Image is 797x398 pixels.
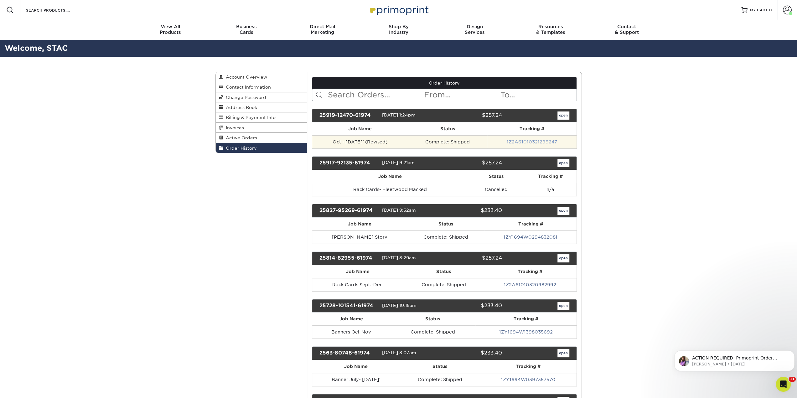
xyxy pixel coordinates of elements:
a: open [557,159,569,167]
td: Complete: Shipped [403,278,484,291]
a: open [557,254,569,262]
a: open [557,111,569,120]
span: Address Book [223,105,257,110]
td: [PERSON_NAME] Story [312,230,407,244]
div: Cards [208,24,284,35]
span: Billing & Payment Info [223,115,276,120]
th: Status [403,265,484,278]
a: DesignServices [437,20,513,40]
div: 25919-12470-61974 [315,111,382,120]
input: From... [423,89,500,101]
a: Order History [312,77,577,89]
span: Account Overview [223,75,267,80]
a: Shop ByIndustry [360,20,437,40]
a: BusinessCards [208,20,284,40]
div: $257.24 [440,254,507,262]
td: Rack Cards- Fleetwood Macked [312,183,468,196]
input: Search Orders... [327,89,423,101]
div: Services [437,24,513,35]
div: & Templates [513,24,589,35]
th: Status [390,313,475,325]
div: 25827-95269-61974 [315,207,382,215]
a: Order History [216,143,307,153]
span: Design [437,24,513,29]
a: open [557,349,569,357]
td: n/a [525,183,577,196]
input: SEARCH PRODUCTS..... [25,6,86,14]
span: [DATE] 1:24pm [382,112,415,117]
th: Tracking # [484,218,576,230]
span: Shop By [360,24,437,29]
a: 1ZY1694W1398035692 [499,329,553,334]
span: [DATE] 9:52am [382,208,416,213]
td: Cancelled [468,183,525,196]
span: Resources [513,24,589,29]
td: Complete: Shipped [400,373,480,386]
a: Contact& Support [589,20,665,40]
span: Active Orders [223,135,257,140]
th: Job Name [312,122,408,135]
a: Change Password [216,92,307,102]
a: 1Z2A61010320982992 [504,282,556,287]
th: Tracking # [487,122,576,135]
a: Account Overview [216,72,307,82]
div: 25814-82955-61974 [315,254,382,262]
a: Resources& Templates [513,20,589,40]
div: Industry [360,24,437,35]
span: [DATE] 10:15am [382,303,416,308]
div: $233.40 [440,349,507,357]
span: Change Password [223,95,266,100]
a: open [557,207,569,215]
a: 1ZY1694W0294832081 [504,235,557,240]
span: 0 [769,8,772,12]
iframe: Intercom notifications message [672,337,797,381]
span: Contact [589,24,665,29]
div: & Support [589,24,665,35]
span: [DATE] 8:07am [382,350,416,355]
th: Job Name [312,360,400,373]
iframe: Intercom live chat [776,377,791,392]
th: Tracking # [484,265,577,278]
a: 1Z2A61010321299247 [507,139,557,144]
input: To... [500,89,576,101]
a: View AllProducts [132,20,209,40]
div: 25917-92135-61974 [315,159,382,167]
a: Billing & Payment Info [216,112,307,122]
th: Status [407,218,485,230]
div: $257.24 [440,111,507,120]
span: 11 [789,377,796,382]
td: Complete: Shipped [390,325,475,339]
div: Marketing [284,24,360,35]
span: [DATE] 8:29am [382,255,416,260]
a: open [557,302,569,310]
td: Oct - [DATE]' (Revised) [312,135,408,148]
div: $233.40 [440,302,507,310]
th: Tracking # [480,360,577,373]
span: Invoices [223,125,244,130]
th: Status [400,360,480,373]
a: 1ZY1694W0397357570 [501,377,556,382]
th: Status [408,122,487,135]
div: Products [132,24,209,35]
th: Job Name [312,265,403,278]
td: Banners Oct-Nov [312,325,390,339]
span: [DATE] 9:21am [382,160,414,165]
th: Tracking # [475,313,576,325]
span: Direct Mail [284,24,360,29]
th: Job Name [312,170,468,183]
td: Banner July- [DATE]' [312,373,400,386]
a: Address Book [216,102,307,112]
th: Tracking # [525,170,577,183]
div: 2563-80748-61974 [315,349,382,357]
span: Contact Information [223,85,271,90]
span: Order History [223,146,257,151]
img: Primoprint [367,3,430,17]
a: Direct MailMarketing [284,20,360,40]
a: Invoices [216,123,307,133]
th: Job Name [312,218,407,230]
span: Business [208,24,284,29]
